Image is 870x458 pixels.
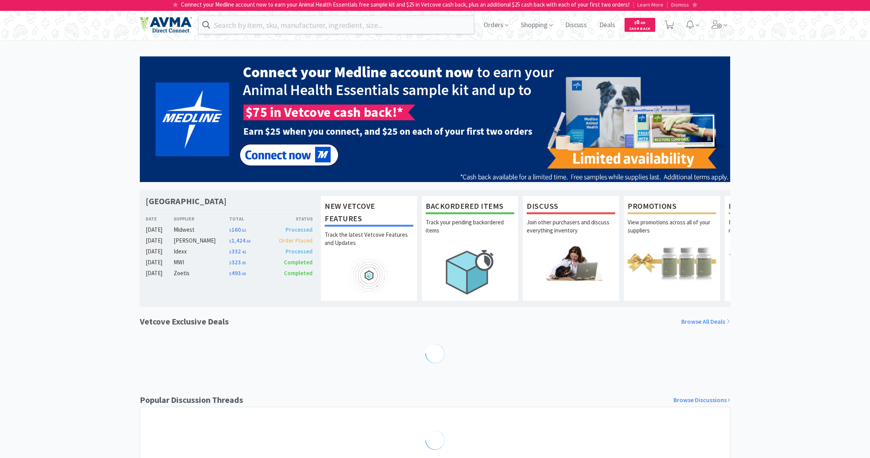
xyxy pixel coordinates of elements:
p: Track the latest Vetcove Features and Updates [325,231,413,258]
a: Deals [596,22,618,29]
div: Midwest [174,225,229,234]
h1: Vetcove Exclusive Deals [140,315,229,328]
span: 160 [229,226,246,233]
a: Browse All Deals [681,317,730,327]
a: $0.00Cash Back [625,14,655,35]
div: [DATE] [146,247,174,256]
span: . 62 [241,228,246,233]
span: 0 [634,18,645,26]
img: ce6afa43f08247b5a07d73eaa7800fbd_796.png [140,56,730,182]
div: Zoetis [174,269,229,278]
a: DiscussJoin other purchasers and discuss everything inventory [522,196,619,301]
span: 332 [229,248,246,255]
h1: Backordered Items [426,200,514,214]
span: Cash Back [629,27,651,32]
span: Shopping [518,9,556,40]
img: hero_feature_roadmap.png [325,258,413,293]
a: Discuss [562,22,590,29]
span: . 05 [241,260,246,265]
span: Order Placed [279,237,313,244]
span: Deals [596,9,618,40]
span: . 00 [241,271,246,276]
span: $ [229,250,231,255]
span: Processed [285,248,313,255]
span: . 00 [639,20,645,25]
span: Dismiss [671,1,689,8]
div: [DATE] [146,269,174,278]
div: Total [229,215,271,222]
img: hero_samples.png [729,245,817,281]
input: Search by item, sku, manufacturer, ingredient, size... [198,16,474,34]
p: Request free samples on the newest veterinary products [729,218,817,245]
span: Discuss [562,9,590,40]
span: . 42 [241,250,246,255]
div: MWI [174,258,229,267]
div: Idexx [174,247,229,256]
h1: Popular Discussion Threads [140,393,243,407]
a: PromotionsView promotions across all of your suppliers [623,196,720,301]
span: $ [229,271,231,276]
div: [PERSON_NAME] [174,236,229,245]
span: 493 [229,269,246,277]
img: hero_promotions.png [628,245,716,281]
div: [DATE] [146,225,174,234]
span: 1,424 [229,237,251,244]
h1: Free Samples [729,200,817,214]
span: Completed [284,269,313,277]
span: . 60 [245,239,251,244]
div: [DATE] [146,258,174,267]
p: View promotions across all of your suppliers [628,218,716,245]
img: e4e33dab9f054f5782a47901c742baa9_102.png [140,17,192,33]
h1: [GEOGRAPHIC_DATA] [146,196,226,207]
span: Orders [480,9,512,40]
div: Supplier [174,215,229,222]
p: Join other purchasers and discuss everything inventory [527,218,615,245]
span: Completed [284,258,313,266]
span: | [633,1,634,8]
a: [DATE]MWI$323.05Completed [146,258,313,267]
a: Browse Discussions [673,395,730,405]
a: [DATE]Idexx$332.42Processed [146,247,313,256]
a: Free SamplesRequest free samples on the newest veterinary products [724,196,821,301]
span: $ [229,228,231,233]
div: [DATE] [146,236,174,245]
span: | [666,1,668,8]
a: [DATE]Zoetis$493.00Completed [146,269,313,278]
div: Date [146,215,174,222]
h1: Discuss [527,200,615,214]
h1: Promotions [628,200,716,214]
p: Track your pending backordered items [426,218,514,245]
span: $ [634,20,636,25]
span: Learn More [637,1,663,8]
span: $ [229,260,231,265]
span: $ [229,239,231,244]
a: [DATE][PERSON_NAME]$1,424.60Order Placed [146,236,313,245]
img: hero_discuss.png [527,245,615,281]
h1: New Vetcove Features [325,200,413,227]
a: New Vetcove FeaturesTrack the latest Vetcove Features and Updates [320,196,418,301]
div: Status [271,215,313,222]
img: hero_backorders.png [426,245,514,298]
a: [DATE]Midwest$160.62Processed [146,225,313,234]
span: 323 [229,258,246,266]
span: Processed [285,226,313,233]
a: Backordered ItemsTrack your pending backordered items [421,196,519,301]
